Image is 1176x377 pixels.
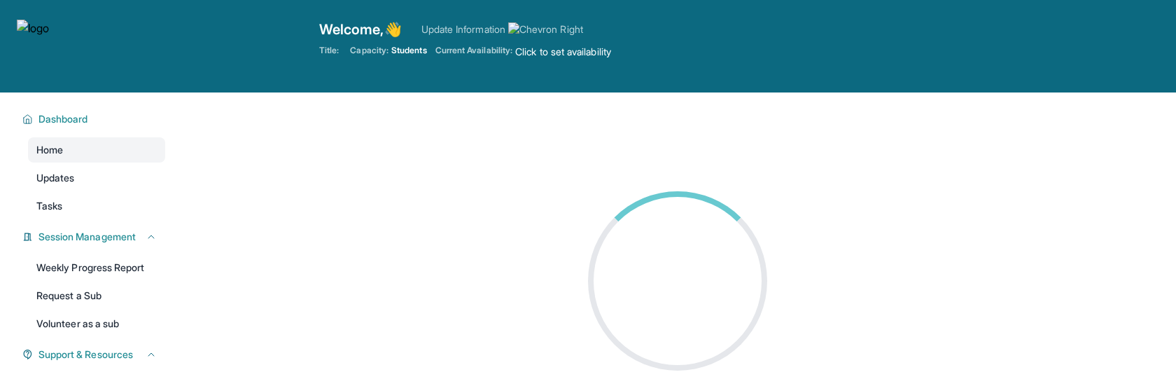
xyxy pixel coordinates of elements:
[28,137,165,163] a: Home
[319,45,339,56] span: Title:
[38,348,133,362] span: Support & Resources
[17,20,185,59] img: logo
[350,45,388,56] span: Capacity:
[28,193,165,219] a: Tasks
[421,22,583,36] a: Update Information
[28,255,165,280] a: Weekly Progress Report
[36,171,75,185] span: Updates
[33,112,157,126] button: Dashboard
[33,230,157,244] button: Session Management
[28,283,165,308] a: Request a Sub
[505,22,583,36] img: Chevron Right
[28,165,165,191] a: Updates
[36,143,63,157] span: Home
[435,45,512,59] span: Current Availability:
[391,45,427,56] span: Students
[38,112,88,126] span: Dashboard
[319,20,402,39] span: Welcome, 👋
[33,348,157,362] button: Support & Resources
[36,199,62,213] span: Tasks
[38,230,136,244] span: Session Management
[515,45,611,59] span: Click to set availability
[28,311,165,336] a: Volunteer as a sub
